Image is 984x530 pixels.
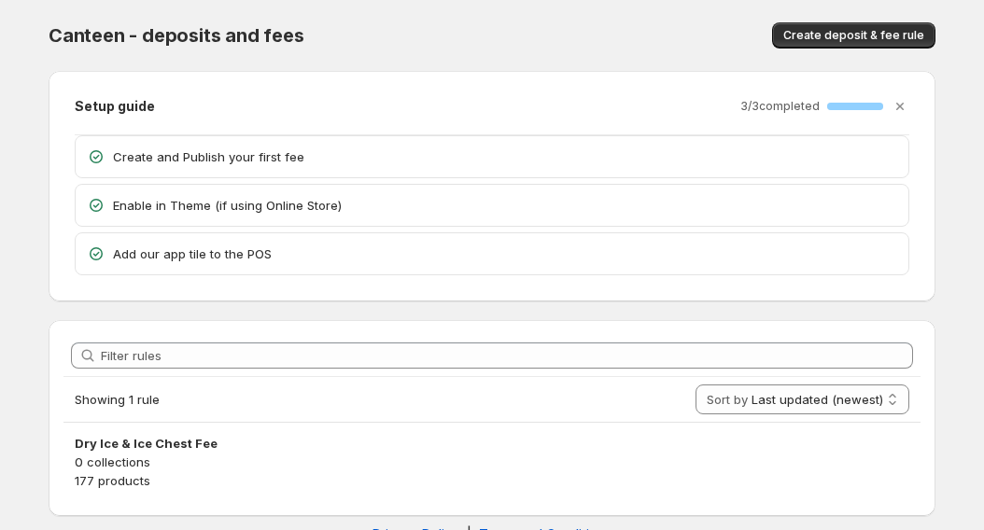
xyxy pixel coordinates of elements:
p: Enable in Theme (if using Online Store) [113,196,897,215]
span: Showing 1 rule [75,392,160,407]
h3: Dry Ice & Ice Chest Fee [75,434,909,453]
button: Dismiss setup guide [887,93,913,119]
span: Create deposit & fee rule [783,28,924,43]
p: Create and Publish your first fee [113,147,897,166]
input: Filter rules [101,342,913,369]
span: Canteen - deposits and fees [49,24,304,47]
h2: Setup guide [75,97,155,116]
p: 3 / 3 completed [740,99,820,114]
button: Create deposit & fee rule [772,22,935,49]
p: 0 collections [75,453,909,471]
p: 177 products [75,471,909,490]
p: Add our app tile to the POS [113,244,897,263]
